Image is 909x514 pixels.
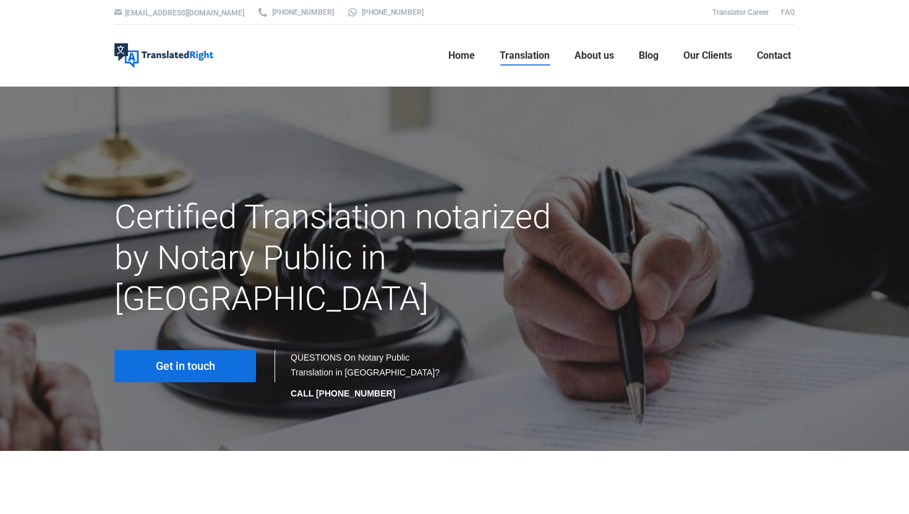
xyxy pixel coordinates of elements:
[448,49,475,62] span: Home
[496,36,553,75] a: Translation
[753,36,795,75] a: Contact
[635,36,662,75] a: Blog
[114,350,256,382] a: Get in touch
[680,36,736,75] a: Our Clients
[114,197,561,319] h1: Certified Translation notarized by Notary Public in [GEOGRAPHIC_DATA]
[291,388,395,398] strong: CALL [PHONE_NUMBER]
[156,360,215,372] span: Get in touch
[257,7,334,18] a: [PHONE_NUMBER]
[500,49,550,62] span: Translation
[781,8,795,17] a: FAQ
[639,49,659,62] span: Blog
[574,49,614,62] span: About us
[571,36,618,75] a: About us
[125,9,244,17] a: [EMAIL_ADDRESS][DOMAIN_NAME]
[114,43,213,68] img: Translated Right
[291,350,442,401] div: QUESTIONS On Notary Public Translation in [GEOGRAPHIC_DATA]?
[757,49,791,62] span: Contact
[346,7,424,18] a: [PHONE_NUMBER]
[712,8,769,17] a: Translator Career
[683,49,732,62] span: Our Clients
[445,36,479,75] a: Home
